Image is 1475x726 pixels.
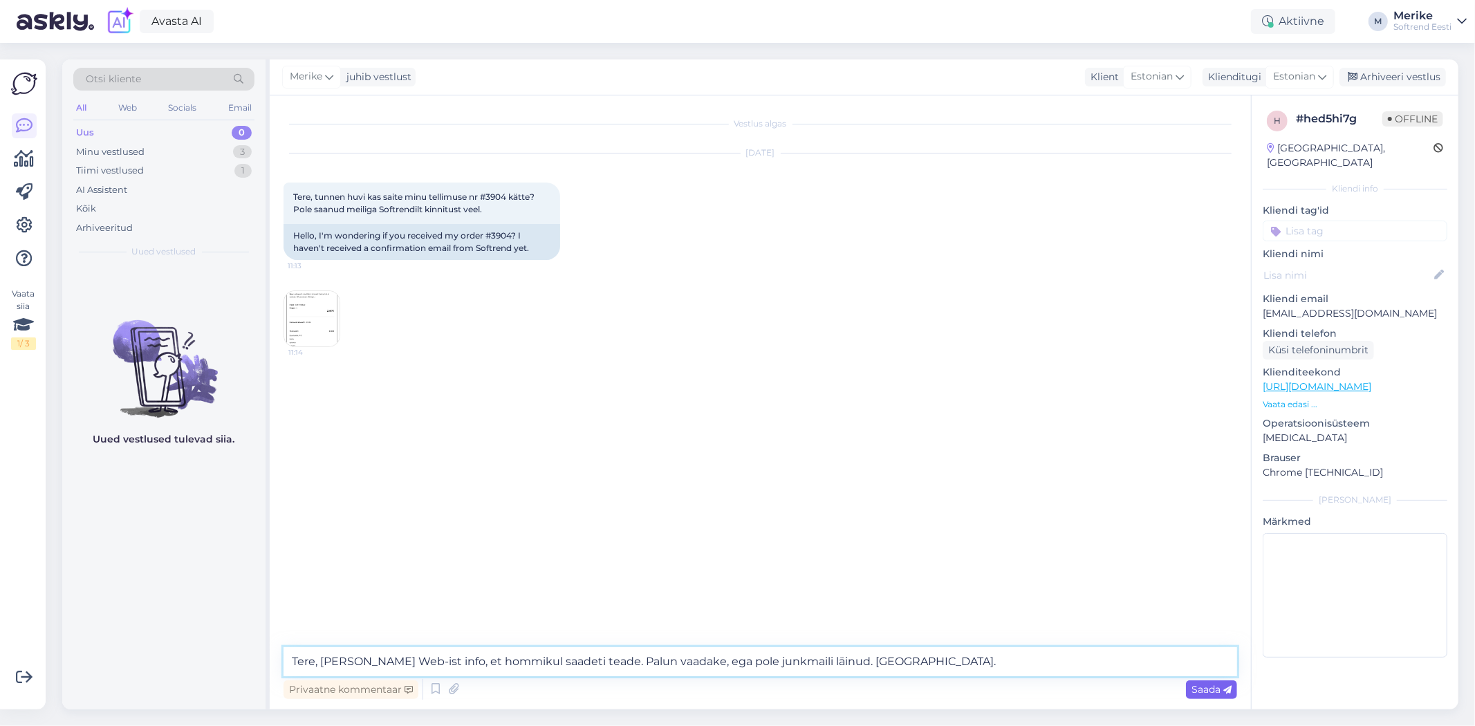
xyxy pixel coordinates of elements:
[86,72,141,86] span: Otsi kliente
[115,99,140,117] div: Web
[1263,183,1447,195] div: Kliendi info
[11,288,36,350] div: Vaata siia
[288,347,340,357] span: 11:14
[1263,365,1447,380] p: Klienditeekond
[284,224,560,260] div: Hello, I'm wondering if you received my order #3904? I haven't received a confirmation email from...
[1251,9,1335,34] div: Aktiivne
[76,126,94,140] div: Uus
[165,99,199,117] div: Socials
[284,118,1237,130] div: Vestlus algas
[1263,451,1447,465] p: Brauser
[1263,292,1447,306] p: Kliendi email
[1203,70,1261,84] div: Klienditugi
[234,164,252,178] div: 1
[232,126,252,140] div: 0
[1263,247,1447,261] p: Kliendi nimi
[1085,70,1119,84] div: Klient
[76,221,133,235] div: Arhiveeritud
[290,69,322,84] span: Merike
[73,99,89,117] div: All
[62,295,266,420] img: No chats
[132,245,196,258] span: Uued vestlused
[284,647,1237,676] textarea: Tere, [PERSON_NAME] Web-ist info, et hommikul saadeti teade. Palun vaadake, ega pole junkmaili lä...
[105,7,134,36] img: explore-ai
[284,147,1237,159] div: [DATE]
[11,71,37,97] img: Askly Logo
[1263,221,1447,241] input: Lisa tag
[1393,10,1467,32] a: MerikeSoftrend Eesti
[1263,416,1447,431] p: Operatsioonisüsteem
[1339,68,1446,86] div: Arhiveeri vestlus
[1393,21,1451,32] div: Softrend Eesti
[341,70,411,84] div: juhib vestlust
[225,99,254,117] div: Email
[1263,341,1374,360] div: Küsi telefoninumbrit
[288,261,340,271] span: 11:13
[284,680,418,699] div: Privaatne kommentaar
[1263,203,1447,218] p: Kliendi tag'id
[1369,12,1388,31] div: M
[1263,268,1431,283] input: Lisa nimi
[76,145,145,159] div: Minu vestlused
[1274,115,1281,126] span: h
[76,202,96,216] div: Kõik
[1263,326,1447,341] p: Kliendi telefon
[1263,465,1447,480] p: Chrome [TECHNICAL_ID]
[1263,380,1371,393] a: [URL][DOMAIN_NAME]
[1263,306,1447,321] p: [EMAIL_ADDRESS][DOMAIN_NAME]
[1382,111,1443,127] span: Offline
[140,10,214,33] a: Avasta AI
[233,145,252,159] div: 3
[1393,10,1451,21] div: Merike
[1263,494,1447,506] div: [PERSON_NAME]
[1296,111,1382,127] div: # hed5hi7g
[1263,514,1447,529] p: Märkmed
[293,192,537,214] span: Tere, tunnen huvi kas saite minu tellimuse nr #3904 kätte? Pole saanud meiliga Softrendilt kinnit...
[1263,431,1447,445] p: [MEDICAL_DATA]
[76,183,127,197] div: AI Assistent
[1191,683,1232,696] span: Saada
[284,291,340,346] img: Attachment
[1267,141,1434,170] div: [GEOGRAPHIC_DATA], [GEOGRAPHIC_DATA]
[1263,398,1447,411] p: Vaata edasi ...
[1131,69,1173,84] span: Estonian
[1273,69,1315,84] span: Estonian
[76,164,144,178] div: Tiimi vestlused
[11,337,36,350] div: 1 / 3
[93,432,235,447] p: Uued vestlused tulevad siia.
